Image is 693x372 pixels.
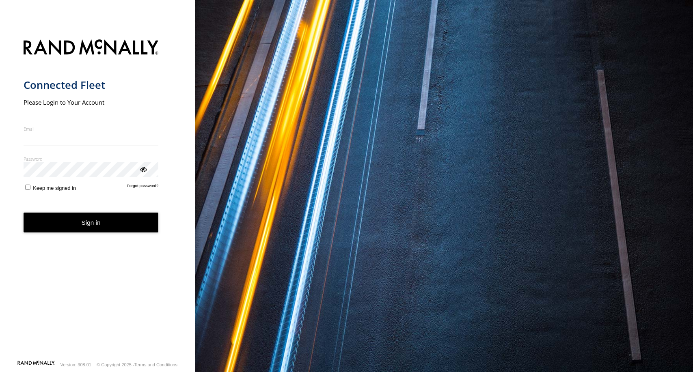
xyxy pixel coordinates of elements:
img: Rand McNally [24,38,159,58]
div: © Copyright 2025 - [97,362,177,367]
label: Password [24,156,159,162]
h1: Connected Fleet [24,78,159,92]
input: Keep me signed in [25,185,30,190]
form: main [24,34,172,360]
div: Version: 308.01 [60,362,91,367]
a: Terms and Conditions [134,362,177,367]
button: Sign in [24,213,159,232]
a: Forgot password? [127,183,159,191]
span: Keep me signed in [33,185,76,191]
label: Email [24,126,159,132]
div: ViewPassword [139,165,147,173]
a: Visit our Website [17,361,55,369]
h2: Please Login to Your Account [24,98,159,106]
